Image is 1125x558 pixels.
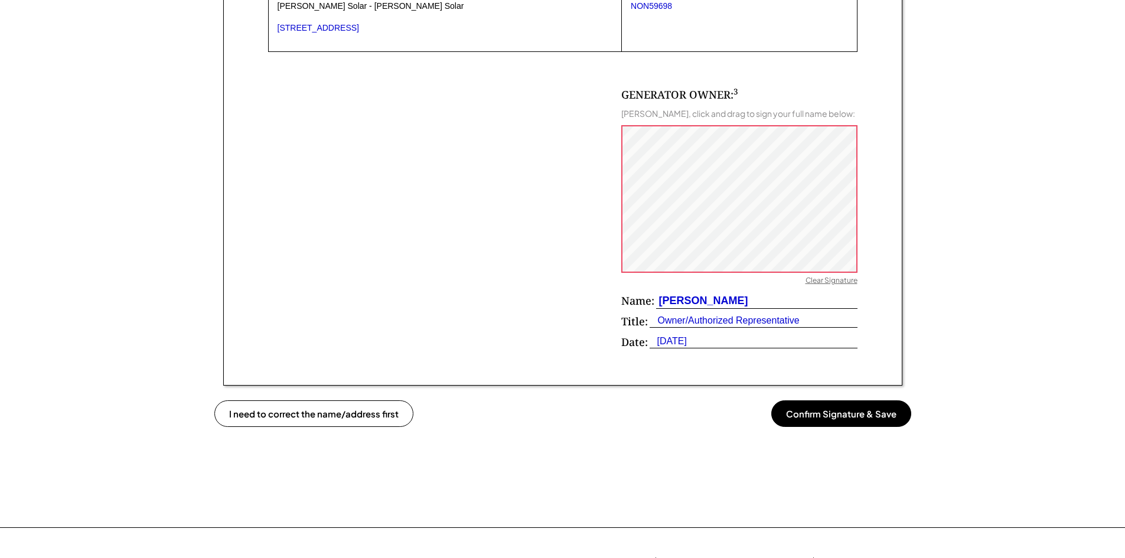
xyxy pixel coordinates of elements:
[733,86,738,97] sup: 3
[621,314,648,329] div: Title:
[656,293,748,308] div: [PERSON_NAME]
[621,87,738,102] div: GENERATOR OWNER:
[214,400,413,427] button: I need to correct the name/address first
[278,23,613,33] div: [STREET_ADDRESS]
[650,335,687,348] div: [DATE]
[621,293,654,308] div: Name:
[806,276,857,288] div: Clear Signature
[650,314,800,327] div: Owner/Authorized Representative
[631,1,847,11] div: NON59698
[621,108,855,119] div: [PERSON_NAME], click and drag to sign your full name below:
[771,400,911,427] button: Confirm Signature & Save
[278,1,613,11] div: [PERSON_NAME] Solar - [PERSON_NAME] Solar
[621,335,648,350] div: Date:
